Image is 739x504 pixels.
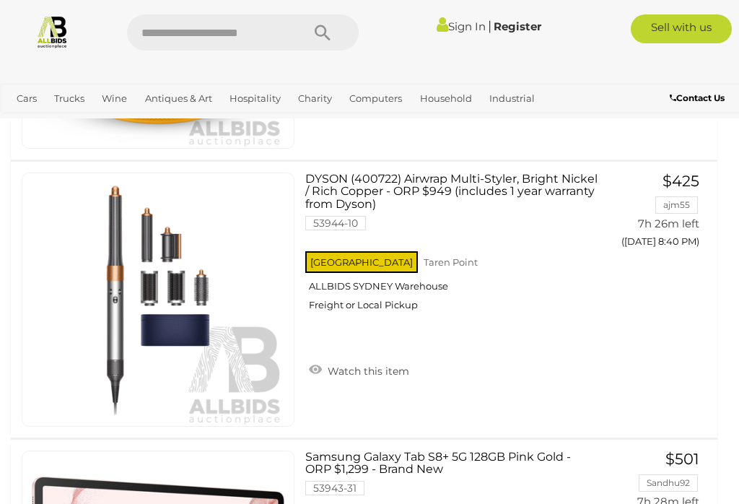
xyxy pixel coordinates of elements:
[305,359,413,381] a: Watch this item
[118,110,159,134] a: Sports
[611,173,703,256] a: $425 ajm55 7h 26m left ([DATE] 8:40 PM)
[437,19,486,33] a: Sign In
[292,87,338,110] a: Charity
[224,87,287,110] a: Hospitality
[665,450,699,468] span: $501
[488,18,491,34] span: |
[324,365,409,378] span: Watch this item
[494,19,541,33] a: Register
[631,14,732,43] a: Sell with us
[73,110,112,134] a: Office
[484,87,541,110] a: Industrial
[32,173,284,426] img: 53944-10a.png
[663,172,699,190] span: $425
[48,87,90,110] a: Trucks
[139,87,218,110] a: Antiques & Art
[11,110,67,134] a: Jewellery
[11,87,43,110] a: Cars
[165,110,279,134] a: [GEOGRAPHIC_DATA]
[35,14,69,48] img: Allbids.com.au
[316,173,589,323] a: DYSON (400722) Airwrap Multi-Styler, Bright Nickel / Rich Copper - ORP $949 (includes 1 year warr...
[670,92,725,103] b: Contact Us
[287,14,359,51] button: Search
[670,90,728,106] a: Contact Us
[96,87,133,110] a: Wine
[344,87,408,110] a: Computers
[414,87,478,110] a: Household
